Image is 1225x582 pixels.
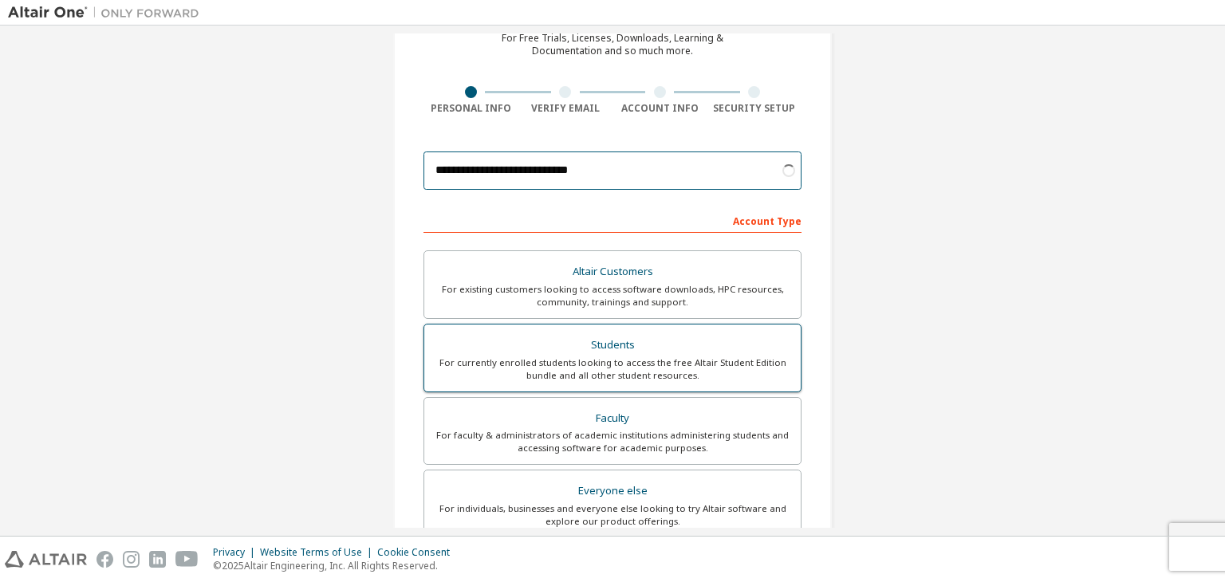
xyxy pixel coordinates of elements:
div: Website Terms of Use [260,546,377,559]
div: For existing customers looking to access software downloads, HPC resources, community, trainings ... [434,283,791,309]
p: © 2025 Altair Engineering, Inc. All Rights Reserved. [213,559,459,572]
div: Privacy [213,546,260,559]
div: For Free Trials, Licenses, Downloads, Learning & Documentation and so much more. [502,32,723,57]
img: instagram.svg [123,551,140,568]
div: Account Type [423,207,802,233]
div: Personal Info [423,102,518,115]
div: Everyone else [434,480,791,502]
div: Faculty [434,407,791,430]
img: linkedin.svg [149,551,166,568]
img: Altair One [8,5,207,21]
div: Altair Customers [434,261,791,283]
img: youtube.svg [175,551,199,568]
div: Verify Email [518,102,613,115]
div: For faculty & administrators of academic institutions administering students and accessing softwa... [434,429,791,454]
img: altair_logo.svg [5,551,87,568]
div: Security Setup [707,102,802,115]
div: For currently enrolled students looking to access the free Altair Student Edition bundle and all ... [434,356,791,382]
div: For individuals, businesses and everyone else looking to try Altair software and explore our prod... [434,502,791,528]
div: Students [434,334,791,356]
div: Cookie Consent [377,546,459,559]
img: facebook.svg [97,551,113,568]
div: Account Info [612,102,707,115]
